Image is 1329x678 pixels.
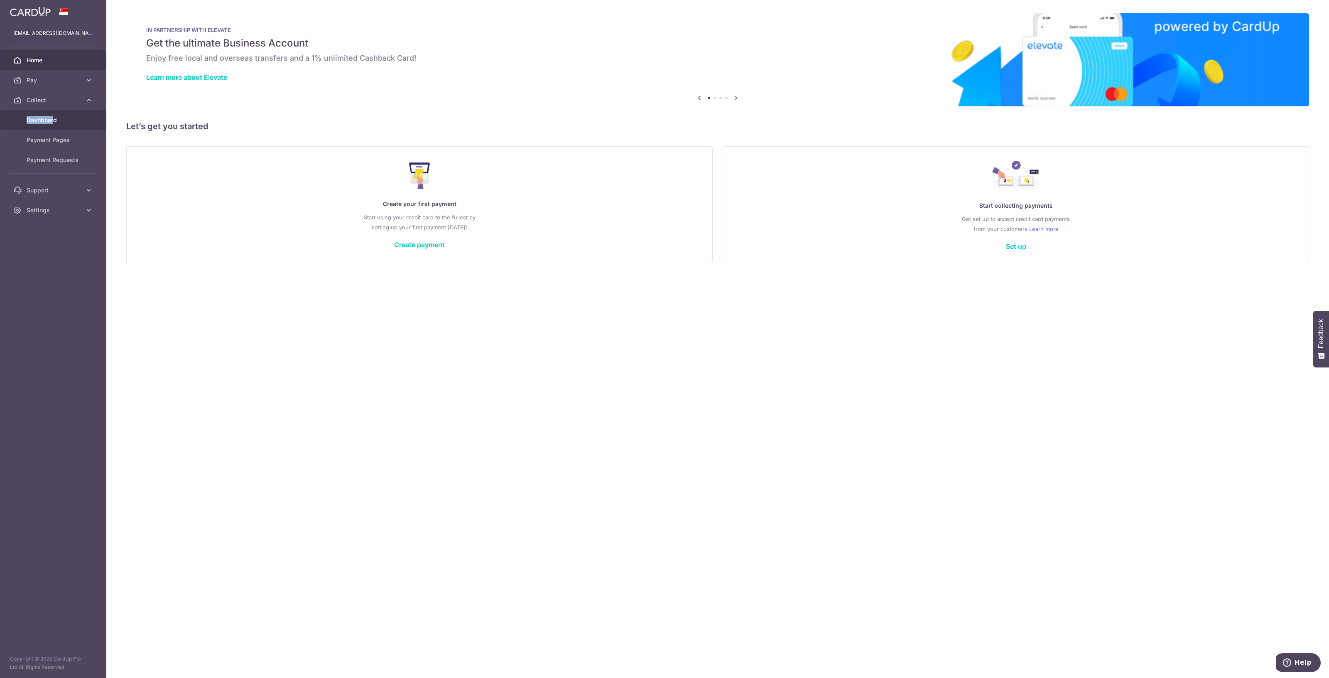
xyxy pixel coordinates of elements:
[146,27,1289,33] p: IN PARTNERSHIP WITH ELEVATE
[1276,653,1321,674] iframe: Opens a widget where you can find more information
[143,199,696,209] p: Create your first payment
[27,56,81,64] span: Home
[126,120,1309,133] h5: Let’s get you started
[1029,224,1059,234] a: Learn more
[27,206,81,214] span: Settings
[27,116,81,124] span: Dashboard
[146,73,227,81] a: Learn more about Elevate
[27,76,81,84] span: Pay
[1313,311,1329,367] button: Feedback - Show survey
[27,186,81,194] span: Support
[1317,319,1325,348] span: Feedback
[27,96,81,104] span: Collect
[13,29,93,37] p: [EMAIL_ADDRESS][DOMAIN_NAME]
[27,136,81,144] span: Payment Pages
[10,7,51,17] img: CardUp
[143,212,696,232] p: Start using your credit card to the fullest by setting up your first payment [DATE]!
[27,156,81,164] span: Payment Requests
[1006,242,1026,251] a: Set up
[146,37,1289,50] h5: Get the ultimate Business Account
[992,161,1040,191] img: Collect Payment
[409,162,430,189] img: Make Payment
[740,214,1292,234] p: Get set up to accept credit card payments from your customers.
[146,53,1289,63] h6: Enjoy free local and overseas transfers and a 1% unlimited Cashback Card!
[126,13,1309,106] img: Renovation banner
[740,201,1292,211] p: Start collecting payments
[394,241,445,249] a: Create payment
